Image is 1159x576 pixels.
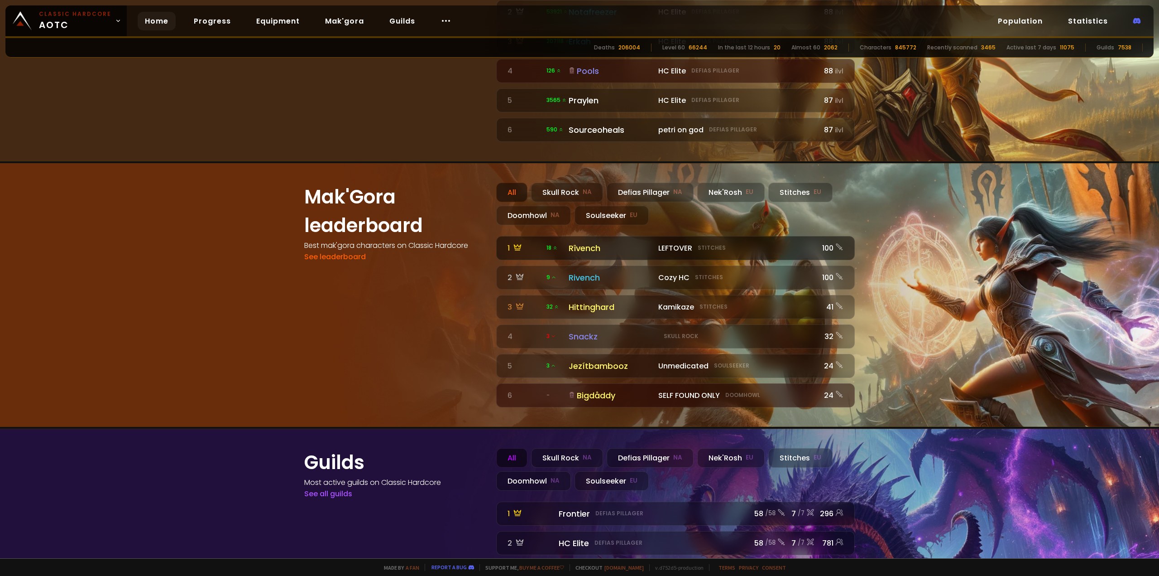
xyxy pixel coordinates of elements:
[662,44,685,52] div: Level 60
[746,188,753,197] small: EU
[695,273,723,281] small: Stitches
[820,360,843,372] div: 24
[569,301,653,313] div: Hittinghard
[658,65,814,77] div: HC Elite
[814,188,821,197] small: EU
[569,271,653,284] div: Rivench
[697,183,765,202] div: Nek'Rosh
[774,44,781,52] div: 20
[835,67,843,76] small: ilvl
[546,362,556,370] span: 3
[746,453,753,462] small: EU
[479,564,564,571] span: Support me,
[531,183,603,202] div: Skull Rock
[382,12,422,30] a: Guilds
[569,124,653,136] div: Sourceoheals
[508,360,541,372] div: 5
[709,126,757,134] small: Defias Pillager
[378,564,419,571] span: Made by
[673,188,682,197] small: NA
[1118,44,1131,52] div: 7538
[496,236,855,260] a: 1 18 RîvenchLEFTOVERStitches100
[569,65,653,77] div: Pools
[546,332,556,340] span: 3
[698,244,726,252] small: Stitches
[725,391,760,399] small: Doomhowl
[860,44,891,52] div: Characters
[551,211,560,220] small: NA
[689,44,707,52] div: 66244
[546,96,567,104] span: 3565
[318,12,371,30] a: Mak'gora
[658,301,814,313] div: Kamikaze
[508,390,541,401] div: 6
[496,118,855,142] a: 6 590 Sourceoheals petri on godDefias Pillager87ilvl
[39,10,111,32] span: AOTC
[658,360,814,372] div: Unmedicated
[496,266,855,290] a: 2 9RivenchCozy HCStitches100
[991,12,1050,30] a: Population
[304,477,485,488] h4: Most active guilds on Classic Hardcore
[546,126,564,134] span: 590
[714,362,749,370] small: Soulseeker
[496,448,527,468] div: All
[496,324,855,349] a: 4 3 SnackzSkull Rock32
[791,44,820,52] div: Almost 60
[594,44,615,52] div: Deaths
[820,301,843,313] div: 41
[739,564,758,571] a: Privacy
[496,502,855,526] a: 1 FrontierDefias Pillager58 /587/7296
[508,301,541,313] div: 3
[820,124,843,136] div: 87
[583,188,592,197] small: NA
[531,448,603,468] div: Skull Rock
[569,389,653,402] div: Bigdåddy
[824,44,838,52] div: 2062
[406,564,419,571] a: a fan
[575,206,649,225] div: Soulseeker
[304,252,366,262] a: See leaderboard
[496,183,527,202] div: All
[508,124,541,136] div: 6
[508,65,541,77] div: 4
[569,94,653,106] div: Praylen
[569,242,653,254] div: Rîvench
[691,67,739,75] small: Defias Pillager
[820,331,843,342] div: 32
[304,448,485,477] h1: Guilds
[431,564,467,571] a: Report a bug
[304,183,485,240] h1: Mak'Gora leaderboard
[658,242,814,254] div: LEFTOVER
[1097,44,1114,52] div: Guilds
[699,303,728,311] small: Stitches
[5,5,127,36] a: Classic HardcoreAOTC
[658,95,814,106] div: HC Elite
[768,448,833,468] div: Stitches
[664,332,698,340] small: Skull Rock
[618,44,640,52] div: 206004
[697,448,765,468] div: Nek'Rosh
[673,453,682,462] small: NA
[658,272,814,283] div: Cozy HC
[1061,12,1115,30] a: Statistics
[249,12,307,30] a: Equipment
[835,126,843,135] small: ilvl
[570,564,644,571] span: Checkout
[820,390,843,401] div: 24
[546,67,561,75] span: 126
[508,331,541,342] div: 4
[546,244,558,252] span: 18
[607,183,694,202] div: Defias Pillager
[508,272,541,283] div: 2
[691,96,739,104] small: Defias Pillager
[630,476,637,485] small: EU
[569,360,653,372] div: Jezítbambooz
[1006,44,1056,52] div: Active last 7 days
[569,330,653,343] div: Snackz
[607,448,694,468] div: Defias Pillager
[39,10,111,18] small: Classic Hardcore
[546,273,556,281] span: 9
[496,206,571,225] div: Doomhowl
[649,564,704,571] span: v. d752d5 - production
[927,44,977,52] div: Recently scanned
